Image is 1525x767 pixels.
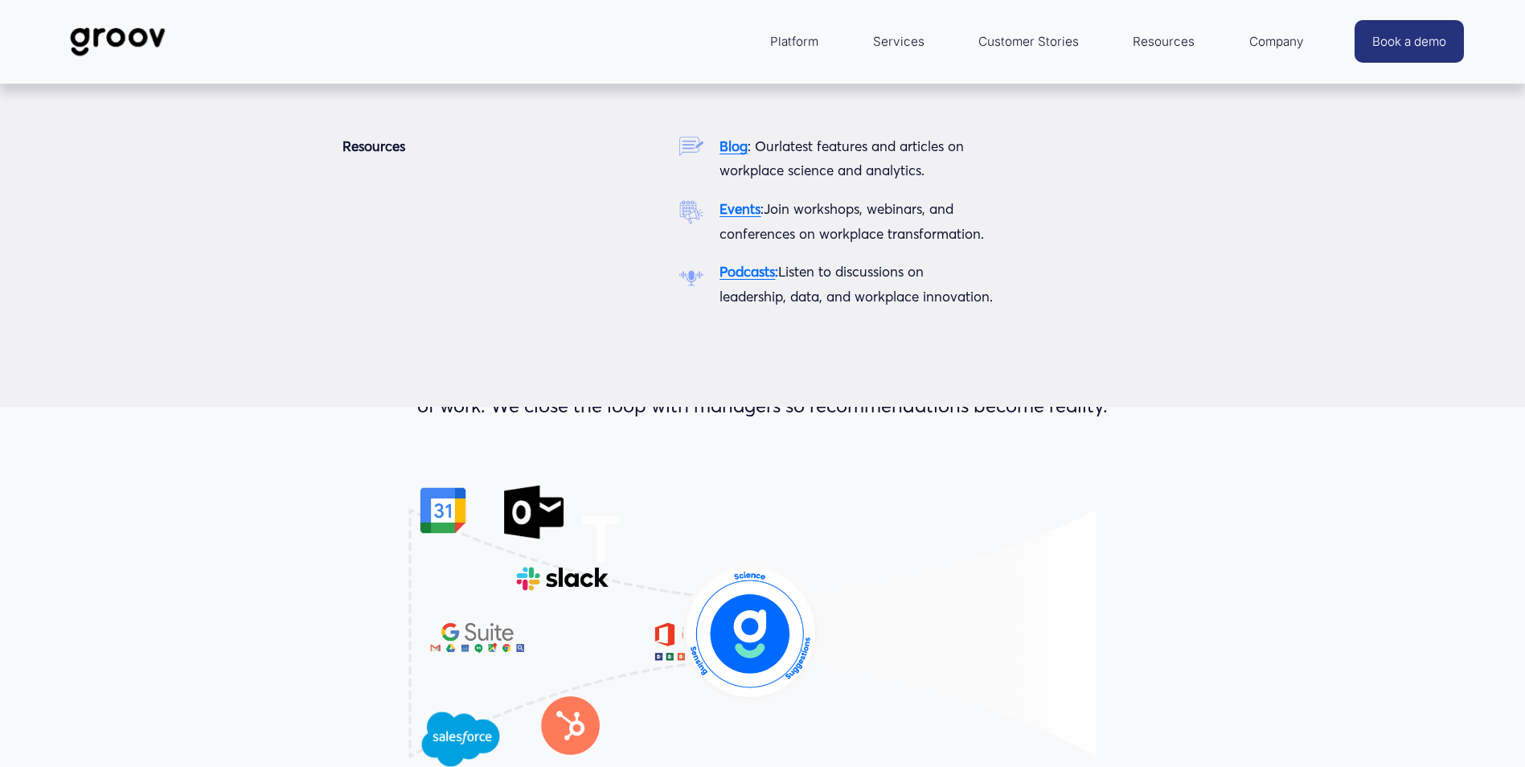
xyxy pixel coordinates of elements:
a: Customer Stories [970,23,1087,61]
a: folder dropdown [1125,23,1203,61]
span: : [760,200,764,217]
span: Company [1249,31,1304,53]
a: Blog [719,137,748,154]
span: : Our [748,137,779,154]
span: Platform [770,31,818,53]
strong: Resources [342,137,405,154]
p: Join workshops, webinars, and conferences on workplace transformation. [719,197,994,246]
a: folder dropdown [762,23,826,61]
p: Listen to discussions on leadership, data, and workplace innovation. [719,260,994,309]
span: Resources [1133,31,1195,53]
a: Podcasts [719,263,775,280]
strong: : [775,263,778,280]
a: Events [719,200,760,217]
a: folder dropdown [1241,23,1312,61]
a: Services [865,23,933,61]
img: Groov | Workplace Science Platform | Unlock Performance | Drive Results [61,15,174,68]
p: latest features and articles on workplace science and analytics. [719,134,994,183]
a: Book a demo [1355,20,1464,63]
